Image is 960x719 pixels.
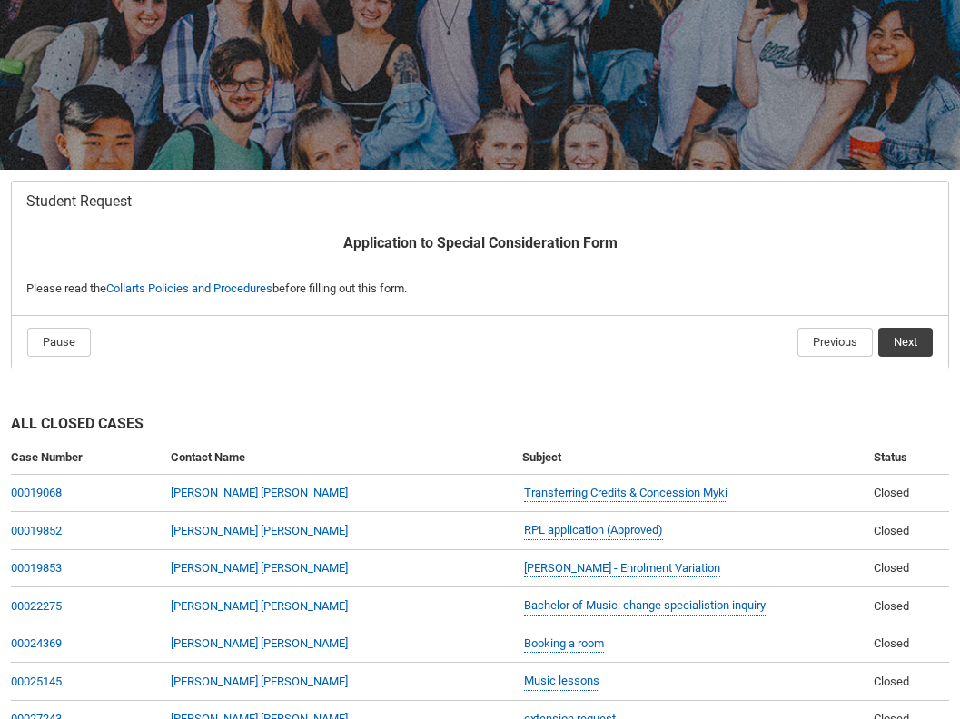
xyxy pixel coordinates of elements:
a: [PERSON_NAME] [PERSON_NAME] [171,675,348,688]
button: Next [878,328,933,357]
a: Transferring Credits & Concession Myki [524,484,727,503]
article: Redu_Student_Request flow [11,181,949,369]
th: Contact Name [163,441,515,475]
span: Closed [874,675,909,688]
span: Closed [874,524,909,537]
span: Student Request [26,192,132,211]
a: [PERSON_NAME] [PERSON_NAME] [171,599,348,613]
a: [PERSON_NAME] [PERSON_NAME] [171,486,348,499]
a: 00019852 [11,524,62,537]
strong: Application to Special Consideration Form [343,234,618,251]
a: [PERSON_NAME] [PERSON_NAME] [171,524,348,537]
a: 00019068 [11,486,62,499]
a: Booking a room [524,635,604,654]
button: Previous [797,328,873,357]
h2: All Closed Cases [11,413,949,441]
a: RPL application (Approved) [524,521,663,540]
th: Subject [515,441,866,475]
a: [PERSON_NAME] - Enrolment Variation [524,559,720,578]
span: Closed [874,561,909,575]
th: Status [866,441,949,475]
button: Pause [27,328,91,357]
a: 00024369 [11,636,62,650]
a: Collarts Policies and Procedures [106,281,272,295]
p: Please read the before filling out this form. [26,280,934,298]
a: 00022275 [11,599,62,613]
a: [PERSON_NAME] [PERSON_NAME] [171,636,348,650]
a: Bachelor of Music: change specialistion inquiry [524,596,766,616]
th: Case Number [11,441,163,475]
a: 00019853 [11,561,62,575]
span: Closed [874,599,909,613]
span: Closed [874,636,909,650]
a: [PERSON_NAME] [PERSON_NAME] [171,561,348,575]
span: Closed [874,486,909,499]
a: 00025145 [11,675,62,688]
a: Music lessons [524,672,599,691]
